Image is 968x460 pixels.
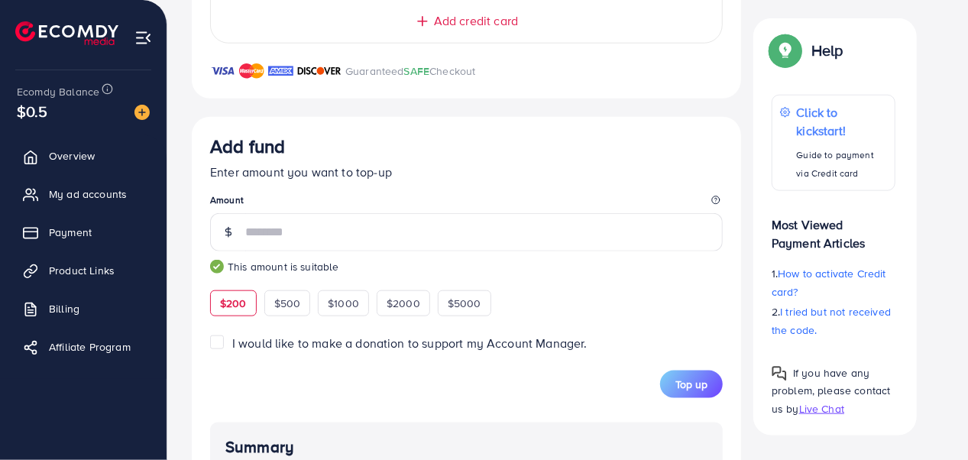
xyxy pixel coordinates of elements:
[274,296,301,311] span: $500
[134,105,150,120] img: image
[772,264,895,301] p: 1.
[903,391,957,449] iframe: Chat
[49,148,95,164] span: Overview
[772,303,895,339] p: 2.
[11,179,155,209] a: My ad accounts
[772,37,799,64] img: Popup guide
[210,193,723,212] legend: Amount
[11,255,155,286] a: Product Links
[772,365,891,416] span: If you have any problem, please contact us by
[225,438,707,457] h4: Summary
[772,203,895,252] p: Most Viewed Payment Articles
[297,62,342,80] img: brand
[268,62,293,80] img: brand
[328,296,359,311] span: $1000
[660,371,723,398] button: Top up
[210,135,285,157] h3: Add fund
[210,163,723,181] p: Enter amount you want to top-up
[11,293,155,324] a: Billing
[799,400,844,416] span: Live Chat
[17,100,48,122] span: $0.5
[210,62,235,80] img: brand
[772,266,886,300] span: How to activate Credit card?
[15,21,118,45] img: logo
[210,260,224,274] img: guide
[239,62,264,80] img: brand
[134,29,152,47] img: menu
[387,296,420,311] span: $2000
[232,335,588,351] span: I would like to make a donation to support my Account Manager.
[404,63,430,79] span: SAFE
[434,12,518,30] span: Add credit card
[772,366,787,381] img: Popup guide
[210,259,723,274] small: This amount is suitable
[11,141,155,171] a: Overview
[811,41,843,60] p: Help
[797,146,887,183] p: Guide to payment via Credit card
[772,304,891,338] span: I tried but not received the code.
[49,301,79,316] span: Billing
[49,263,115,278] span: Product Links
[220,296,247,311] span: $200
[49,225,92,240] span: Payment
[11,332,155,362] a: Affiliate Program
[49,186,127,202] span: My ad accounts
[345,62,476,80] p: Guaranteed Checkout
[448,296,481,311] span: $5000
[17,84,99,99] span: Ecomdy Balance
[675,377,707,392] span: Top up
[49,339,131,355] span: Affiliate Program
[797,103,887,140] p: Click to kickstart!
[11,217,155,248] a: Payment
